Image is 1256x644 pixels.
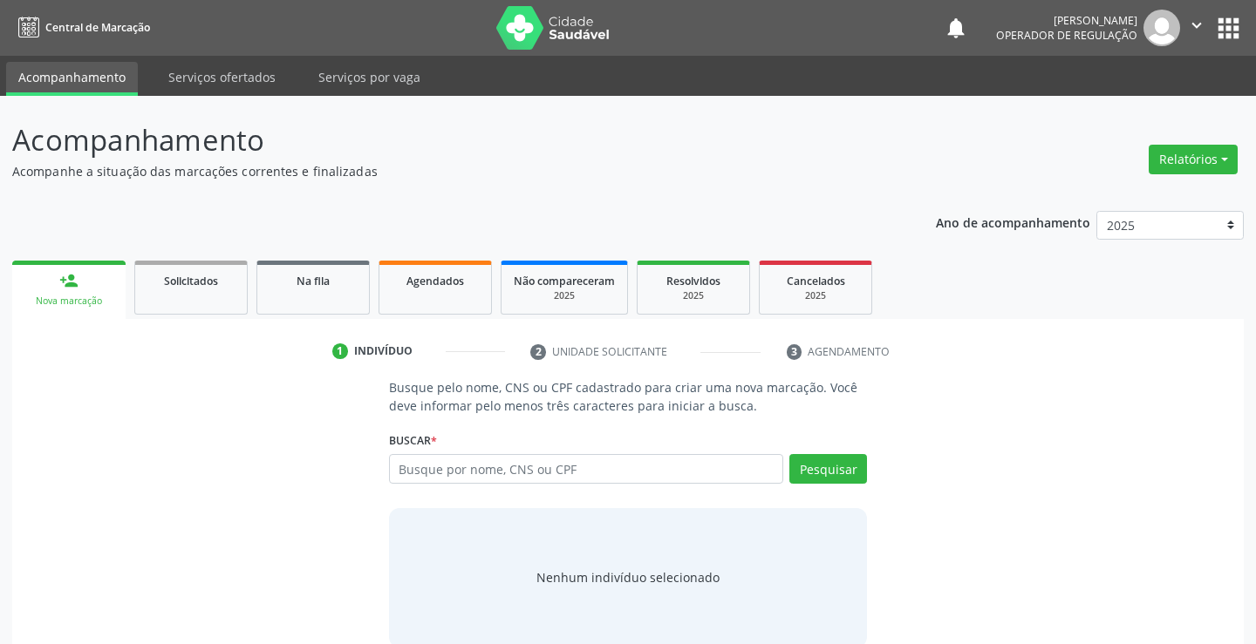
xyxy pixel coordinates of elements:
[332,343,348,359] div: 1
[944,16,968,40] button: notifications
[514,289,615,302] div: 2025
[59,271,78,290] div: person_add
[996,28,1137,43] span: Operador de regulação
[389,427,437,454] label: Buscar
[1213,13,1244,44] button: apps
[389,378,868,415] p: Busque pelo nome, CNS ou CPF cadastrado para criar uma nova marcação. Você deve informar pelo men...
[12,119,874,162] p: Acompanhamento
[406,274,464,288] span: Agendados
[354,343,413,359] div: Indivíduo
[787,274,845,288] span: Cancelados
[772,289,859,302] div: 2025
[6,62,138,96] a: Acompanhamento
[12,162,874,180] p: Acompanhe a situação das marcações correntes e finalizadas
[297,274,330,288] span: Na fila
[45,20,150,35] span: Central de Marcação
[936,211,1090,233] p: Ano de acompanhamento
[24,295,113,308] div: Nova marcação
[514,274,615,288] span: Não compareceram
[1143,10,1180,46] img: img
[536,568,720,586] div: Nenhum indivíduo selecionado
[650,289,737,302] div: 2025
[306,62,433,92] a: Serviços por vaga
[1149,145,1238,174] button: Relatórios
[1187,16,1206,35] i: 
[1180,10,1213,46] button: 
[996,13,1137,28] div: [PERSON_NAME]
[156,62,288,92] a: Serviços ofertados
[789,454,867,484] button: Pesquisar
[666,274,720,288] span: Resolvidos
[12,13,150,42] a: Central de Marcação
[389,454,784,484] input: Busque por nome, CNS ou CPF
[164,274,218,288] span: Solicitados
